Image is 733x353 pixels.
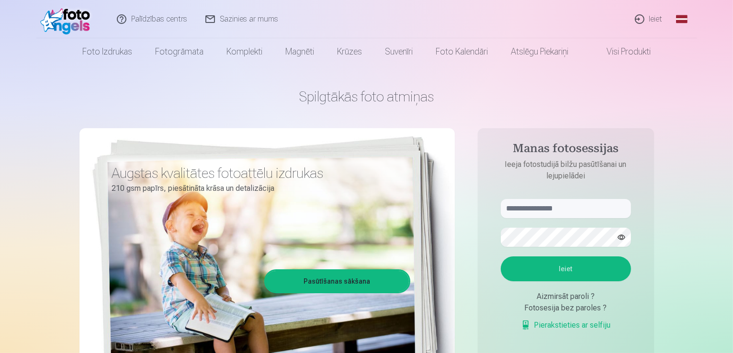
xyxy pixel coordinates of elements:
button: Ieiet [501,256,631,281]
a: Atslēgu piekariņi [499,38,580,65]
h1: Spilgtākās foto atmiņas [79,88,654,105]
a: Magnēti [274,38,326,65]
a: Foto kalendāri [424,38,499,65]
div: Fotosesija bez paroles ? [501,302,631,314]
img: /fa1 [40,4,95,34]
a: Komplekti [215,38,274,65]
h3: Augstas kvalitātes fotoattēlu izdrukas [112,165,403,182]
a: Krūzes [326,38,373,65]
h4: Manas fotosessijas [491,142,641,159]
a: Pierakstieties ar selfiju [521,320,611,331]
div: Aizmirsāt paroli ? [501,291,631,302]
a: Pasūtīšanas sākšana [266,271,409,292]
a: Fotogrāmata [144,38,215,65]
a: Suvenīri [373,38,424,65]
p: Ieeja fotostudijā bilžu pasūtīšanai un lejupielādei [491,159,641,182]
a: Visi produkti [580,38,662,65]
p: 210 gsm papīrs, piesātināta krāsa un detalizācija [112,182,403,195]
a: Foto izdrukas [71,38,144,65]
